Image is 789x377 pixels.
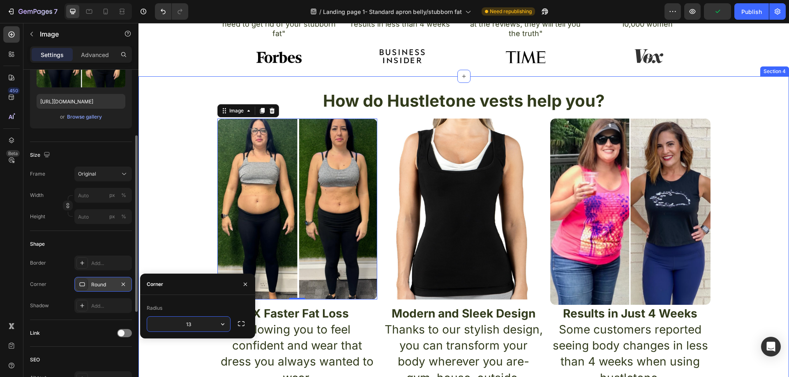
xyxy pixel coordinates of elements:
div: Publish [741,7,762,16]
button: Browse gallery [67,113,102,121]
button: Publish [734,3,769,20]
label: Width [30,192,44,199]
img: gempages_583634832253256263-098ac6e2-f812-4095-a064-4a548afc5846.svg [241,26,286,40]
button: px [119,190,129,200]
div: Shadow [30,302,49,309]
div: px [109,192,115,199]
img: gempages_583634832253256263-2b0e5850-8c48-4215-a51c-5d492c1d4534.png [412,96,572,282]
input: https://example.com/image.jpg [37,94,125,109]
p: Image [40,29,110,39]
img: gempages_583634832253256263-3bd0590b-4369-41c9-a59b-efcc99c60ae3.png [79,96,239,277]
span: Landing page 1- Standard apron belly/stubborn fat [323,7,462,16]
p: Allowing you to feel confident and wear that dress you always wanted to wear. [80,299,238,363]
div: Corner [30,281,46,288]
div: Shape [30,240,45,248]
p: Settings [41,50,64,59]
div: Border [30,259,46,267]
img: gempages_583634832253256263-f795187e-5a5c-4e60-9d94-dac9b9035724.svg [488,26,533,40]
div: Open Intercom Messenger [761,337,781,356]
div: % [121,213,126,220]
div: Add... [91,260,130,267]
button: % [107,190,117,200]
div: SEO [30,356,40,363]
img: gempages_583634832253256263-52e37a06-dc49-4fe1-96b1-324057bb465c.png [245,96,405,277]
label: Frame [30,170,45,178]
button: px [119,212,129,222]
p: Some customers reported seeing body changes in less than 4 weeks when using hustletone. [413,299,571,363]
img: gempages_583634832253256263-08208083-d367-43aa-b1b1-3701145f8010.svg [365,26,410,40]
strong: 3X Faster Fat Loss [107,283,210,297]
div: px [109,213,115,220]
input: px% [74,209,132,224]
p: Thanks to our stylish design, you can transform your body wherever you are- gym, house, outside. [246,299,404,363]
p: Advanced [81,50,109,59]
div: Undo/Redo [155,3,188,20]
div: Round [91,281,115,288]
div: Add... [91,302,130,310]
div: Beta [6,150,20,157]
button: 7 [3,3,61,20]
label: Height [30,213,45,220]
span: or [60,112,65,122]
div: % [121,192,126,199]
p: 7 [54,7,58,16]
span: Original [78,170,96,178]
span: / [319,7,321,16]
div: Radius [147,304,162,312]
input: px% [74,188,132,203]
button: Original [74,167,132,181]
div: Size [30,150,52,161]
iframe: Design area [138,23,789,377]
div: Image [89,84,107,91]
button: % [107,212,117,222]
div: Link [30,329,40,337]
input: Auto [147,317,230,331]
span: Need republishing [490,8,532,15]
strong: Results in Just 4 Weeks [424,283,559,297]
div: Section 4 [623,45,649,52]
strong: Modern and Sleek Design [253,283,397,297]
div: Corner [147,281,163,288]
div: 450 [8,87,20,94]
img: gempages_583634832253256263-89e5c8bb-7ff7-4cd7-bd02-875a238a11c1.svg [118,26,163,40]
